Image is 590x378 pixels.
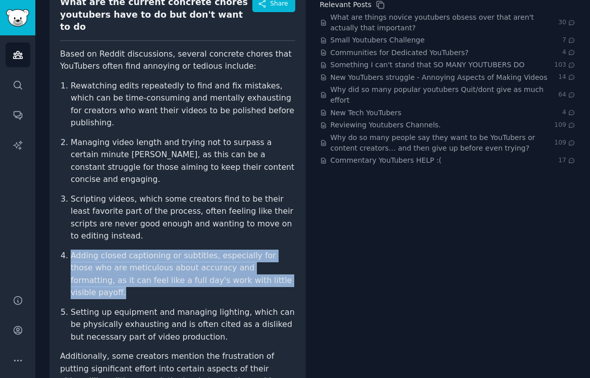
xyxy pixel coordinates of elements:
[331,120,441,130] a: Reviewing Youtubers Channels.
[71,136,295,186] li: Managing video length and trying not to surpass a certain minute [PERSON_NAME], as this can be a ...
[60,48,295,73] p: Based on Reddit discussions, several concrete chores that YouTubers often find annoying or tediou...
[331,72,548,83] a: New YouTubers struggle - Annoying Aspects of Making Videos
[331,12,559,33] a: What are things novice youtubers obsess over that aren't actually that important?
[331,132,555,154] a: Why do so many people say they want to be YouTubers or content creators… and then give up before ...
[562,108,576,117] span: 4
[331,60,525,70] a: Something I can't stand that SO MANY YOUTUBERS DO
[562,36,576,45] span: 7
[558,73,576,82] span: 14
[6,9,29,27] img: GummySearch logo
[331,108,402,118] a: New Tech YouTubers
[558,90,576,100] span: 64
[554,138,576,148] span: 109
[554,121,576,130] span: 109
[331,35,425,45] a: Small Youtubers Challenge
[558,156,576,165] span: 17
[71,250,295,299] li: Adding closed captioning or subtitles, especially for those who are meticulous about accuracy and...
[71,80,295,129] li: Rewatching edits repeatedly to find and fix mistakes, which can be time-consuming and mentally ex...
[331,84,559,106] a: Why did so many popular youtubers Quit/dont give as much effort
[558,18,576,27] span: 30
[331,48,469,58] a: Communities for Dedicated YouTubers?
[331,155,442,166] a: Commentary YouTubers HELP :(
[71,306,295,344] li: Setting up equipment and managing lighting, which can be physically exhausting and is often cited...
[71,193,295,243] li: Scripting videos, which some creators find to be their least favorite part of the process, often ...
[554,61,576,70] span: 103
[562,48,576,57] span: 4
